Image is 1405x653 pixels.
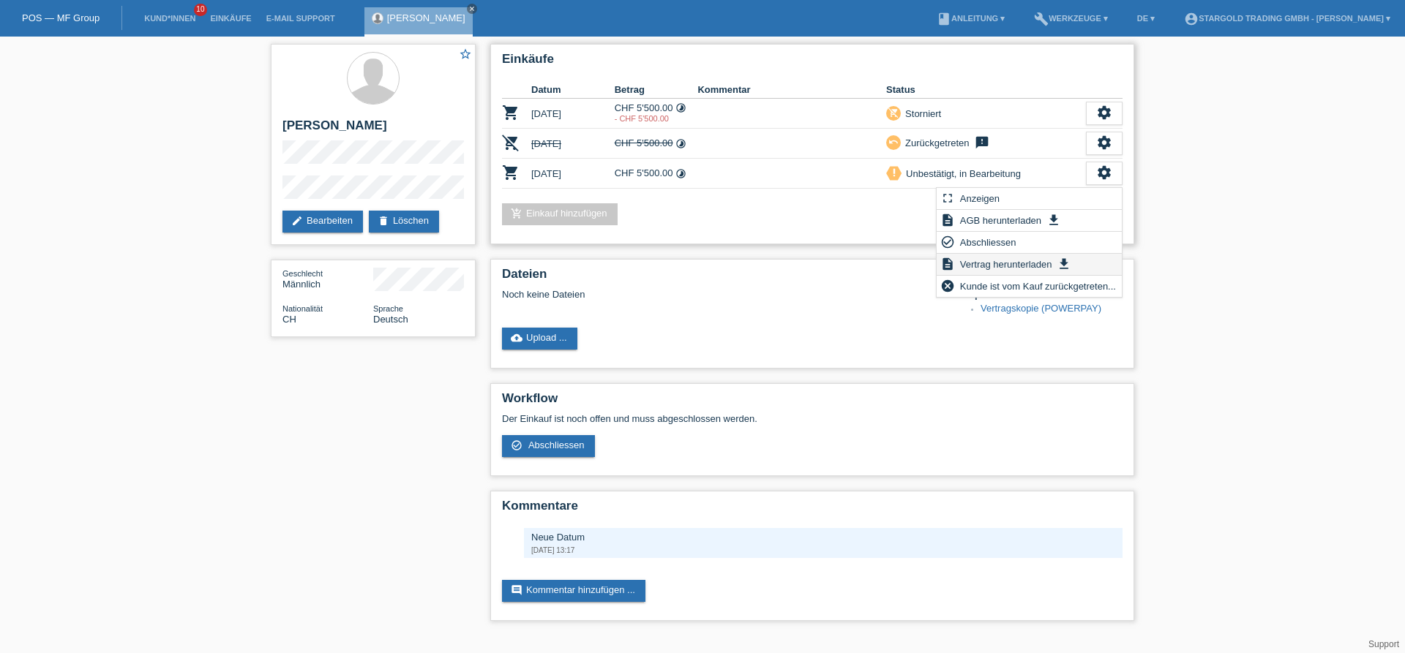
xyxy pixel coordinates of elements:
[282,304,323,313] span: Nationalität
[958,233,1019,251] span: Abschliessen
[502,435,595,457] a: check_circle_outline Abschliessen
[615,129,698,159] td: CHF 5'500.00
[1130,14,1162,23] a: DE ▾
[889,167,899,178] i: priority_high
[282,269,323,278] span: Geschlecht
[929,14,1012,23] a: bookAnleitung ▾
[901,135,969,151] div: Zurückgetreten
[940,235,955,249] i: check_circle_outline
[502,134,520,151] i: POSP00028495
[459,48,472,63] a: star_border
[291,215,303,227] i: edit
[675,168,686,179] i: Fixe Raten (48 Raten)
[1034,12,1049,26] i: build
[958,189,1002,207] span: Anzeigen
[675,138,686,149] i: Fixe Raten (48 Raten)
[1368,639,1399,649] a: Support
[502,104,520,121] i: POSP00027338
[502,267,1123,289] h2: Dateien
[615,99,698,129] td: CHF 5'500.00
[1184,12,1199,26] i: account_circle
[528,439,585,450] span: Abschliessen
[937,12,951,26] i: book
[888,107,899,118] i: remove_shopping_cart
[675,102,686,113] i: Fixe Raten (48 Raten)
[511,439,522,451] i: check_circle_outline
[1027,14,1115,23] a: buildWerkzeuge ▾
[511,332,522,344] i: cloud_upload
[615,114,698,123] div: 09.10.2025 / Neue Datum
[259,14,342,23] a: E-Mail Support
[467,4,477,14] a: close
[502,203,618,225] a: add_shopping_cartEinkauf hinzufügen
[502,328,577,350] a: cloud_uploadUpload ...
[282,118,464,140] h2: [PERSON_NAME]
[531,99,615,129] td: [DATE]
[1177,14,1398,23] a: account_circleStargold Trading GmbH - [PERSON_NAME] ▾
[511,584,522,596] i: comment
[502,391,1123,413] h2: Workflow
[886,81,1086,99] th: Status
[940,191,955,205] i: fullscreen
[378,215,389,227] i: delete
[902,166,1021,181] div: Unbestätigt, in Bearbeitung
[888,137,899,147] i: undo
[615,159,698,189] td: CHF 5'500.00
[203,14,258,23] a: Einkäufe
[531,532,1115,543] div: Neue Datum
[1096,105,1112,121] i: settings
[531,159,615,189] td: [DATE]
[511,208,522,219] i: add_shopping_cart
[373,314,408,325] span: Deutsch
[502,413,1123,424] p: Der Einkauf ist noch offen und muss abgeschlossen werden.
[1096,135,1112,151] i: settings
[1046,213,1061,227] i: get_app
[282,268,373,290] div: Männlich
[282,314,296,325] span: Schweiz
[459,48,472,61] i: star_border
[282,211,363,233] a: editBearbeiten
[1096,165,1112,181] i: settings
[531,546,1115,554] div: [DATE] 13:17
[531,129,615,159] td: [DATE]
[373,304,403,313] span: Sprache
[981,303,1101,314] a: Vertragskopie (POWERPAY)
[468,5,476,12] i: close
[901,106,941,121] div: Storniert
[502,164,520,181] i: POSP00028546
[697,81,886,99] th: Kommentar
[531,81,615,99] th: Datum
[22,12,100,23] a: POS — MF Group
[973,135,991,150] i: feedback
[194,4,207,16] span: 10
[502,499,1123,521] h2: Kommentare
[958,211,1044,229] span: AGB herunterladen
[615,81,698,99] th: Betrag
[940,213,955,227] i: description
[502,289,949,300] div: Noch keine Dateien
[502,52,1123,74] h2: Einkäufe
[387,12,465,23] a: [PERSON_NAME]
[137,14,203,23] a: Kund*innen
[502,580,645,602] a: commentKommentar hinzufügen ...
[369,211,439,233] a: deleteLöschen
